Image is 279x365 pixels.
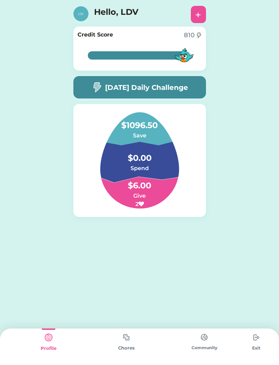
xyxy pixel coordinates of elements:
[94,6,163,21] h4: Hello, LDV
[42,331,55,344] img: type%3Dkids%2C%20state%3Dselected.svg
[105,173,174,192] h4: $6.00
[105,112,174,132] h4: $1096.50
[243,345,269,351] div: Exit
[173,44,195,66] img: MFN-Bird-Blue.svg
[196,32,201,38] img: image-flash-1--flash-power-connect-charge-electricity-lightning.svg
[84,112,196,209] img: Group%201.svg
[105,145,174,164] h4: $0.00
[77,31,113,39] h6: Credit Score
[105,200,174,208] h6: 2
[91,82,102,93] img: image-flash-1--flash-power-connect-charge-electricity-lightning.svg
[165,345,243,351] div: Community
[195,9,201,20] div: +
[105,192,174,200] h6: Give
[105,164,174,173] h6: Spend
[105,82,188,93] h5: [DATE] Daily Challenge
[120,331,133,344] img: type%3Dchores%2C%20state%3Ddefault.svg
[10,345,87,352] div: Profile
[197,331,211,344] img: type%3Dchores%2C%20state%3Ddefault.svg
[87,345,165,352] div: Chores
[184,31,195,40] div: 810
[105,132,174,140] h6: Save
[249,331,263,344] img: type%3Dchores%2C%20state%3Ddefault.svg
